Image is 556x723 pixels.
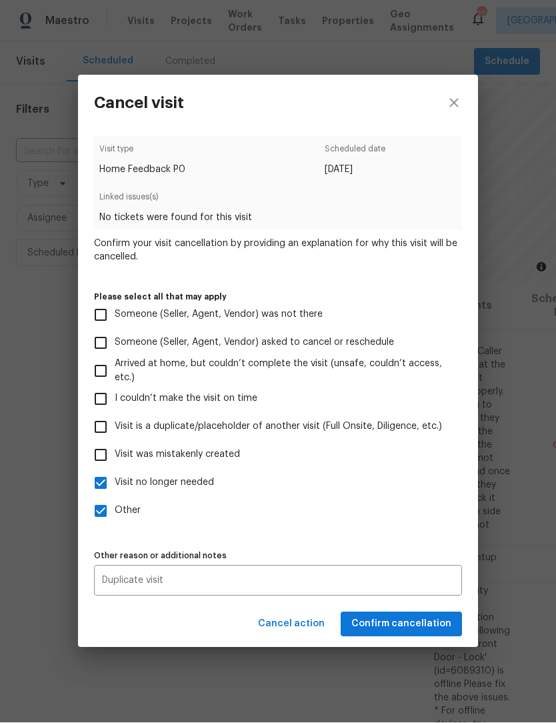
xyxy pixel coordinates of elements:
[115,476,214,490] span: Visit no longer needed
[94,552,462,560] label: Other reason or additional notes
[115,357,451,386] span: Arrived at home, but couldn’t complete the visit (unsafe, couldn’t access, etc.)
[94,237,462,264] span: Confirm your visit cancellation by providing an explanation for why this visit will be cancelled.
[94,94,184,113] h3: Cancel visit
[115,392,257,406] span: I couldn’t make the visit on time
[430,75,478,131] button: close
[341,612,462,637] button: Confirm cancellation
[325,143,385,163] span: Scheduled date
[115,308,323,322] span: Someone (Seller, Agent, Vendor) was not there
[258,616,325,633] span: Cancel action
[99,143,185,163] span: Visit type
[325,163,385,177] span: [DATE]
[99,211,456,225] span: No tickets were found for this visit
[351,616,451,633] span: Confirm cancellation
[253,612,330,637] button: Cancel action
[99,191,456,211] span: Linked issues(s)
[115,336,394,350] span: Someone (Seller, Agent, Vendor) asked to cancel or reschedule
[115,420,442,434] span: Visit is a duplicate/placeholder of another visit (Full Onsite, Diligence, etc.)
[99,163,185,177] span: Home Feedback P0
[115,448,240,462] span: Visit was mistakenly created
[115,504,141,518] span: Other
[94,293,462,301] label: Please select all that may apply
